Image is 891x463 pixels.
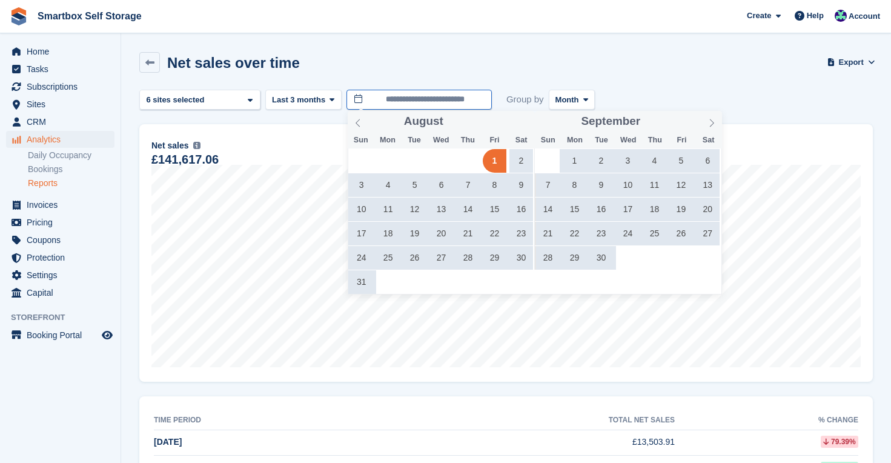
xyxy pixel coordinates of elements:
span: Mon [374,136,401,144]
span: Help [807,10,824,22]
span: September 17, 2025 [616,198,640,221]
a: menu [6,61,114,78]
span: September 23, 2025 [589,222,613,245]
a: menu [6,131,114,148]
span: September 8, 2025 [563,173,586,197]
span: August 19, 2025 [403,222,426,245]
img: stora-icon-8386f47178a22dfd0bd8f6a31ec36ba5ce8667c1dd55bd0f319d3a0aa187defe.svg [10,7,28,25]
span: August 17, 2025 [349,222,373,245]
span: Sun [535,136,561,144]
span: Sat [695,136,722,144]
span: Tue [401,136,428,144]
span: September [581,116,640,127]
span: Coupons [27,232,99,248]
span: September 28, 2025 [536,246,560,270]
span: September 9, 2025 [589,173,613,197]
span: August 16, 2025 [509,198,533,221]
span: Create [747,10,771,22]
span: September 19, 2025 [669,198,693,221]
span: Storefront [11,311,121,324]
span: Group by [506,90,544,110]
span: September 4, 2025 [643,149,666,173]
span: Invoices [27,196,99,213]
span: Tue [588,136,615,144]
span: August 9, 2025 [509,173,533,197]
span: August 1, 2025 [483,149,506,173]
span: August 10, 2025 [349,198,373,221]
span: September 7, 2025 [536,173,560,197]
span: August 23, 2025 [509,222,533,245]
span: August 7, 2025 [456,173,480,197]
button: Export [829,52,873,72]
a: menu [6,249,114,266]
span: September 27, 2025 [696,222,720,245]
span: September 14, 2025 [536,198,560,221]
th: % change [675,411,858,430]
td: £13,503.91 [371,430,675,456]
span: September 3, 2025 [616,149,640,173]
span: September 5, 2025 [669,149,693,173]
a: menu [6,267,114,284]
span: Subscriptions [27,78,99,95]
span: August 21, 2025 [456,222,480,245]
span: Protection [27,249,99,266]
span: Pricing [27,214,99,231]
a: Reports [28,178,114,189]
span: August 15, 2025 [483,198,506,221]
span: September 29, 2025 [563,246,586,270]
span: August 4, 2025 [376,173,400,197]
span: Wed [615,136,641,144]
span: August 29, 2025 [483,246,506,270]
span: September 21, 2025 [536,222,560,245]
span: August 26, 2025 [403,246,426,270]
span: August 6, 2025 [429,173,453,197]
span: August 18, 2025 [376,222,400,245]
span: September 20, 2025 [696,198,720,221]
span: September 15, 2025 [563,198,586,221]
span: September 12, 2025 [669,173,693,197]
span: Capital [27,284,99,301]
div: 79.39% [821,436,858,448]
a: menu [6,327,114,344]
span: Mon [561,136,588,144]
span: August 11, 2025 [376,198,400,221]
span: Tasks [27,61,99,78]
div: £141,617.06 [151,155,219,165]
span: Settings [27,267,99,284]
span: September 11, 2025 [643,173,666,197]
span: Analytics [27,131,99,148]
span: Account [849,10,880,22]
span: Home [27,43,99,60]
span: Fri [481,136,508,144]
button: Last 3 months [265,90,342,110]
a: menu [6,43,114,60]
a: Daily Occupancy [28,150,114,161]
span: [DATE] [154,437,182,447]
span: September 25, 2025 [643,222,666,245]
span: August 20, 2025 [429,222,453,245]
span: September 16, 2025 [589,198,613,221]
span: August 5, 2025 [403,173,426,197]
a: Bookings [28,164,114,175]
a: Smartbox Self Storage [33,6,147,26]
a: Preview store [100,328,114,342]
span: Export [839,56,864,68]
span: Month [555,94,579,106]
span: August 24, 2025 [349,246,373,270]
span: Sites [27,96,99,113]
span: September 26, 2025 [669,222,693,245]
a: menu [6,113,114,130]
th: Time period [154,411,371,430]
span: Booking Portal [27,327,99,344]
div: 6 sites selected [144,94,209,106]
span: August 3, 2025 [349,173,373,197]
span: August 31, 2025 [349,270,373,294]
span: August 28, 2025 [456,246,480,270]
a: menu [6,232,114,248]
span: August 13, 2025 [429,198,453,221]
span: August 12, 2025 [403,198,426,221]
span: September 22, 2025 [563,222,586,245]
span: Net sales [151,139,188,152]
span: September 18, 2025 [643,198,666,221]
span: September 13, 2025 [696,173,720,197]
